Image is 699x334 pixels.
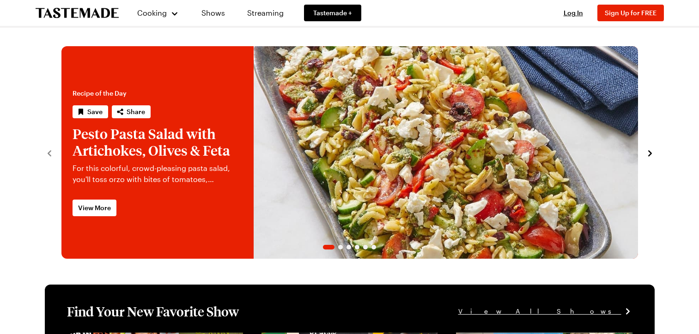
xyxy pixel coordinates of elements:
[73,200,116,216] a: View More
[112,105,151,118] button: Share
[371,245,376,249] span: Go to slide 6
[355,245,359,249] span: Go to slide 4
[338,245,343,249] span: Go to slide 2
[645,147,655,158] button: navigate to next item
[61,46,638,259] div: 1 / 6
[36,8,119,18] a: To Tastemade Home Page
[87,107,103,116] span: Save
[346,245,351,249] span: Go to slide 3
[137,8,167,17] span: Cooking
[555,8,592,18] button: Log In
[73,105,108,118] button: Save recipe
[313,8,352,18] span: Tastemade +
[458,306,621,316] span: View All Shows
[78,203,111,213] span: View More
[323,245,334,249] span: Go to slide 1
[45,147,54,158] button: navigate to previous item
[564,9,583,17] span: Log In
[137,2,179,24] button: Cooking
[363,245,368,249] span: Go to slide 5
[67,303,239,320] h1: Find Your New Favorite Show
[605,9,656,17] span: Sign Up for FREE
[127,107,145,116] span: Share
[304,5,361,21] a: Tastemade +
[597,5,664,21] button: Sign Up for FREE
[458,306,632,316] a: View All Shows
